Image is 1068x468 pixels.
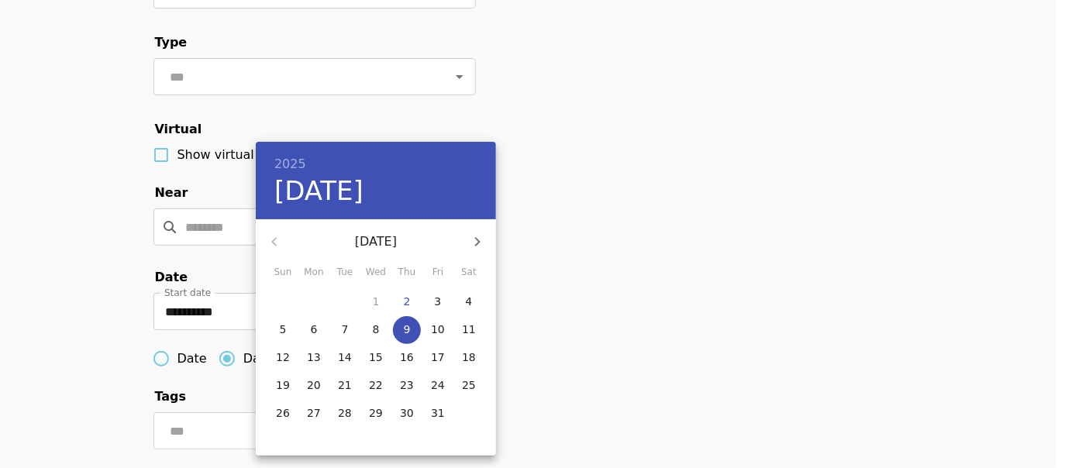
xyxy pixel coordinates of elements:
p: 10 [431,322,445,337]
p: 26 [276,405,290,421]
p: 25 [462,377,476,393]
button: 25 [455,372,483,400]
p: 6 [311,322,318,337]
p: 20 [307,377,321,393]
button: 7 [331,316,359,344]
p: 27 [307,405,321,421]
p: 18 [462,349,476,365]
button: 22 [362,372,390,400]
p: 21 [338,377,352,393]
button: [DATE] [274,175,363,208]
button: 9 [393,316,421,344]
p: 15 [369,349,383,365]
button: 19 [269,372,297,400]
p: 11 [462,322,476,337]
p: 19 [276,377,290,393]
p: 4 [466,294,473,309]
span: Wed [362,265,390,280]
button: 31 [424,400,452,428]
button: 4 [455,288,483,316]
button: 11 [455,316,483,344]
button: 8 [362,316,390,344]
span: Thu [393,265,421,280]
p: 29 [369,405,383,421]
button: 15 [362,344,390,372]
p: 8 [373,322,380,337]
p: 3 [435,294,442,309]
button: 13 [300,344,328,372]
button: 16 [393,344,421,372]
p: 16 [400,349,414,365]
p: 22 [369,377,383,393]
span: Tue [331,265,359,280]
span: Mon [300,265,328,280]
p: 2 [404,294,411,309]
button: 20 [300,372,328,400]
span: Sun [269,265,297,280]
button: 28 [331,400,359,428]
button: 29 [362,400,390,428]
span: Sat [455,265,483,280]
p: 23 [400,377,414,393]
span: Fri [424,265,452,280]
p: 12 [276,349,290,365]
p: [DATE] [293,232,459,251]
button: 24 [424,372,452,400]
button: 2 [393,288,421,316]
p: 28 [338,405,352,421]
button: 30 [393,400,421,428]
p: 7 [342,322,349,337]
p: 24 [431,377,445,393]
button: 5 [269,316,297,344]
button: 12 [269,344,297,372]
button: 21 [331,372,359,400]
p: 17 [431,349,445,365]
p: 13 [307,349,321,365]
button: 18 [455,344,483,372]
button: 17 [424,344,452,372]
button: 10 [424,316,452,344]
button: 23 [393,372,421,400]
button: 2025 [274,153,306,175]
p: 31 [431,405,445,421]
button: 3 [424,288,452,316]
button: 14 [331,344,359,372]
p: 9 [404,322,411,337]
button: 27 [300,400,328,428]
button: 26 [269,400,297,428]
p: 30 [400,405,414,421]
p: 5 [280,322,287,337]
button: 6 [300,316,328,344]
p: 14 [338,349,352,365]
